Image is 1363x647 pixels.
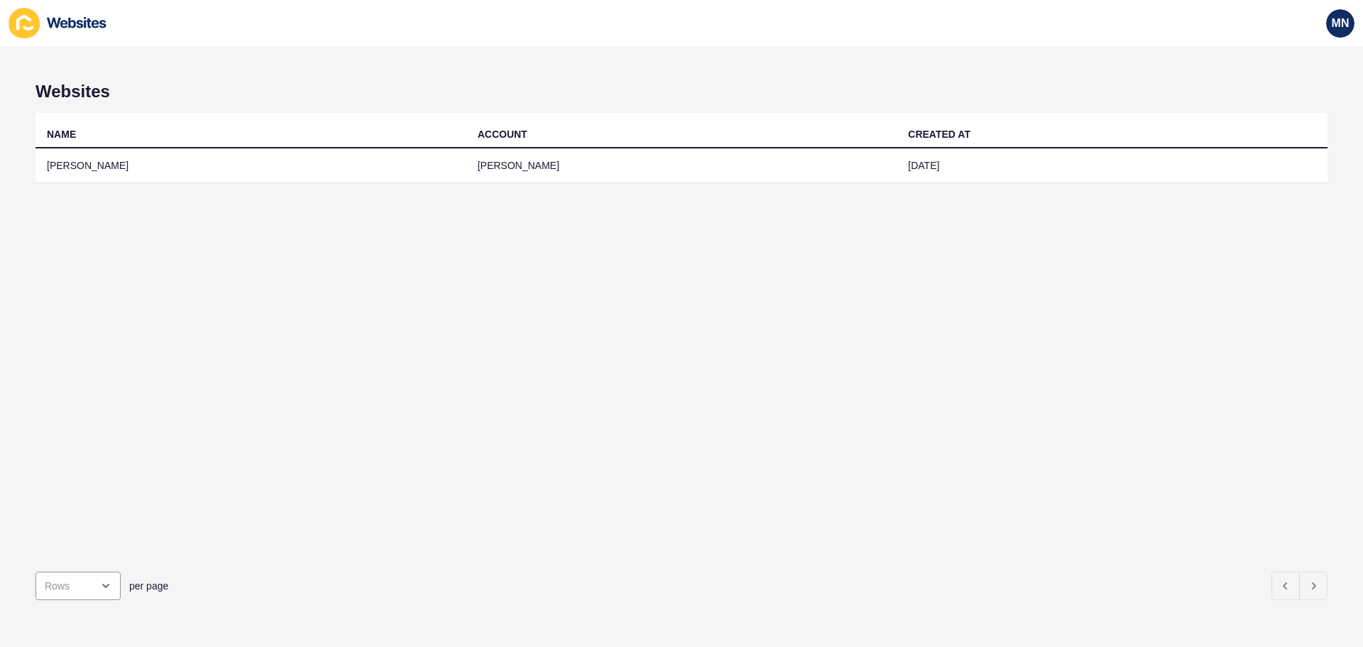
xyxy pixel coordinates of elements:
[897,148,1328,183] td: [DATE]
[35,148,466,183] td: [PERSON_NAME]
[129,579,168,593] span: per page
[478,127,527,141] div: ACCOUNT
[35,572,121,600] div: open menu
[1332,16,1350,31] span: MN
[908,127,970,141] div: CREATED AT
[47,127,76,141] div: NAME
[35,82,1328,102] h1: Websites
[466,148,897,183] td: [PERSON_NAME]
